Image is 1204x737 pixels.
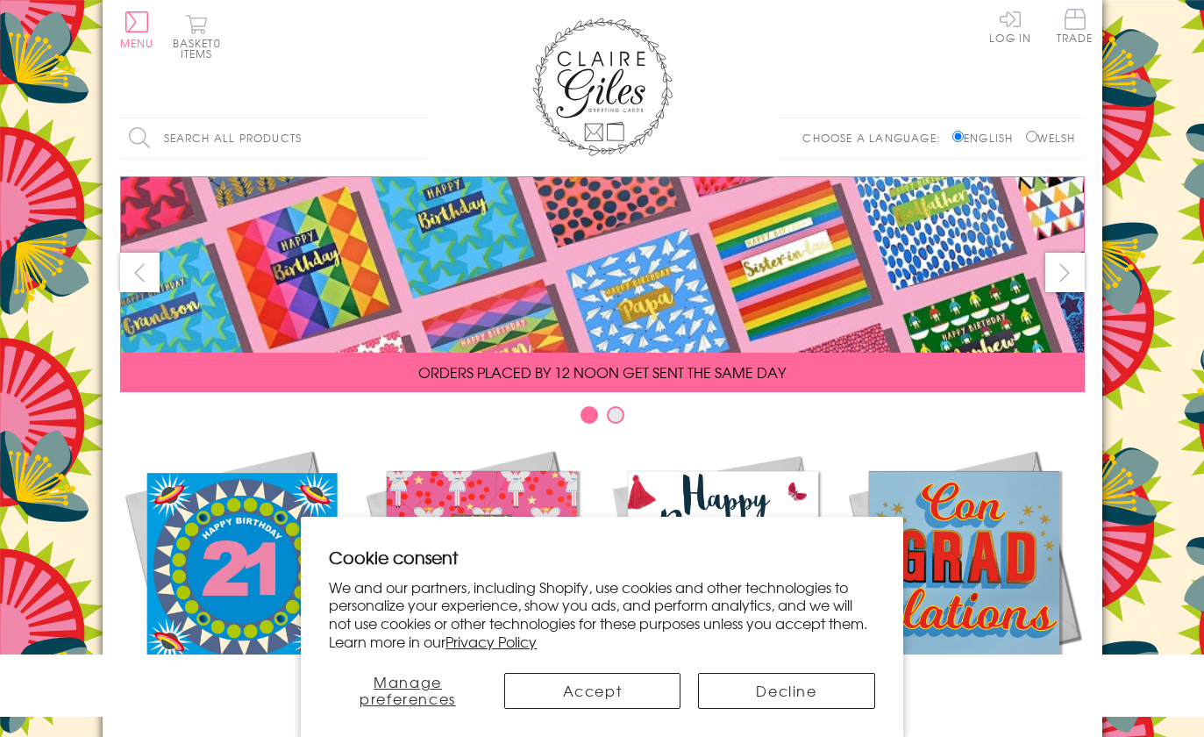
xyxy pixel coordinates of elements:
button: Accept [504,673,681,709]
a: Academic [844,446,1085,721]
input: English [952,131,964,142]
a: New Releases [120,446,361,721]
label: English [952,130,1022,146]
p: Choose a language: [802,130,949,146]
label: Welsh [1026,130,1076,146]
a: Birthdays [602,446,844,721]
h2: Cookie consent [329,545,875,569]
span: Manage preferences [360,671,456,709]
input: Search all products [120,118,427,158]
div: Carousel Pagination [120,405,1085,433]
span: Menu [120,35,154,51]
button: Decline [698,673,875,709]
button: prev [120,253,160,292]
span: ORDERS PLACED BY 12 NOON GET SENT THE SAME DAY [418,361,786,383]
button: Menu [120,11,154,48]
button: Basket0 items [173,14,221,59]
button: Carousel Page 1 (Current Slide) [581,406,598,424]
img: Claire Giles Greetings Cards [532,18,673,156]
a: Privacy Policy [445,631,537,652]
span: Trade [1057,9,1094,43]
button: Carousel Page 2 [607,406,624,424]
a: Trade [1057,9,1094,47]
button: Manage preferences [329,673,486,709]
button: next [1045,253,1085,292]
p: We and our partners, including Shopify, use cookies and other technologies to personalize your ex... [329,578,875,651]
input: Welsh [1026,131,1037,142]
a: Christmas [361,446,602,721]
a: Log In [989,9,1031,43]
input: Search [410,118,427,158]
span: 0 items [181,35,221,61]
